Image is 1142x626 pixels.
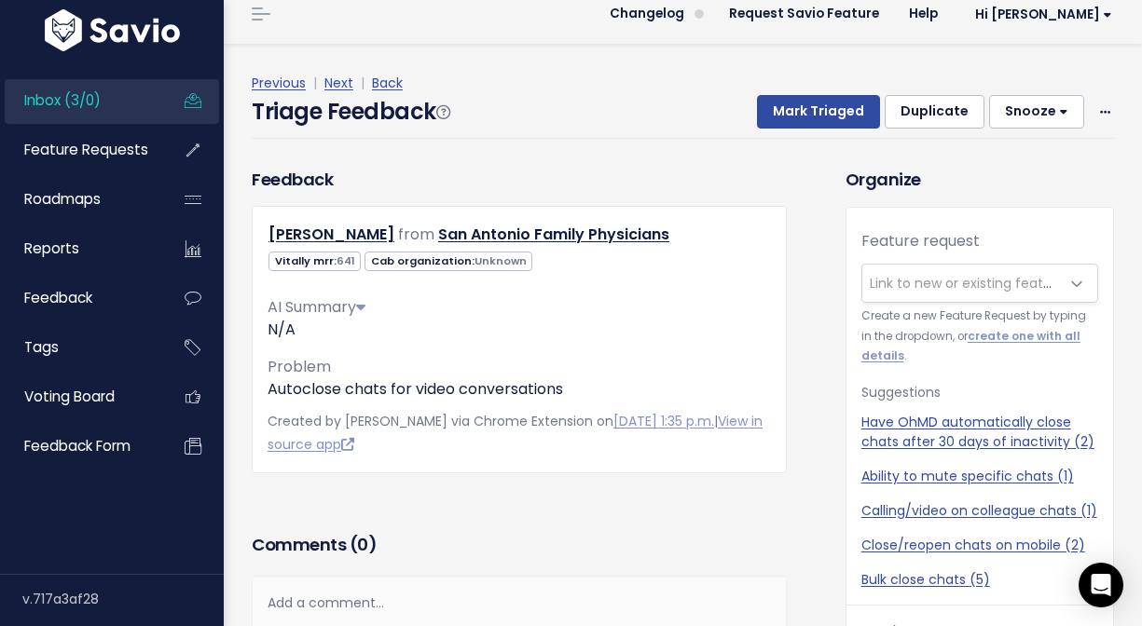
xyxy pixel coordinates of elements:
button: Duplicate [885,95,984,129]
a: Back [372,74,403,92]
img: logo-white.9d6f32f41409.svg [40,9,185,51]
span: 641 [337,253,355,268]
span: Unknown [475,253,527,268]
div: Open Intercom Messenger [1079,563,1123,607]
span: Inbox (3/0) [24,90,101,110]
h3: Comments ( ) [252,532,787,558]
a: Have OhMD automatically close chats after 30 days of inactivity (2) [861,413,1098,452]
span: Reports [24,238,79,258]
p: Autoclose chats for video conversations [268,378,771,401]
a: Ability to mute specific chats (1) [861,467,1098,486]
a: [DATE] 1:35 p.m. [613,412,714,430]
span: Created by [PERSON_NAME] via Chrome Extension on | [268,412,763,454]
a: create one with all details [861,329,1080,363]
small: Create a new Feature Request by typing in the dropdown, or . [861,306,1098,366]
span: Hi [PERSON_NAME] [975,7,1112,21]
a: Reports [5,227,155,270]
span: Problem [268,356,331,377]
span: Vitally mrr: [268,252,361,271]
span: Tags [24,337,59,357]
a: Bulk close chats (5) [861,570,1098,590]
span: Link to new or existing feature request... [870,274,1127,293]
span: Changelog [610,7,684,20]
a: Feedback form [5,425,155,468]
a: Feature Requests [5,129,155,171]
a: Tags [5,326,155,369]
button: Snooze [989,95,1084,129]
a: Calling/video on colleague chats (1) [861,501,1098,521]
a: Feedback [5,277,155,320]
h4: Triage Feedback [252,95,449,129]
a: Roadmaps [5,178,155,221]
span: Voting Board [24,387,115,406]
div: N/A [268,319,771,341]
label: Feature request [861,230,980,252]
p: Suggestions [861,381,1098,404]
a: Voting Board [5,375,155,418]
span: Roadmaps [24,189,101,209]
a: Inbox (3/0) [5,79,155,122]
span: Feedback form [24,436,131,456]
a: Close/reopen chats on mobile (2) [861,536,1098,555]
a: San Antonio Family Physicians [438,224,669,245]
button: Mark Triaged [757,95,880,129]
span: Feature Requests [24,140,148,159]
span: | [310,74,321,92]
span: Feedback [24,288,92,307]
div: v.717a3af28 [22,575,224,623]
h3: Feedback [252,167,333,192]
span: | [357,74,368,92]
span: 0 [357,533,368,556]
span: from [398,224,434,245]
span: AI Summary [268,296,365,318]
span: Cab organization: [365,252,532,271]
a: [PERSON_NAME] [268,224,394,245]
a: Previous [252,74,306,92]
a: Next [324,74,353,92]
h3: Organize [846,167,1114,192]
